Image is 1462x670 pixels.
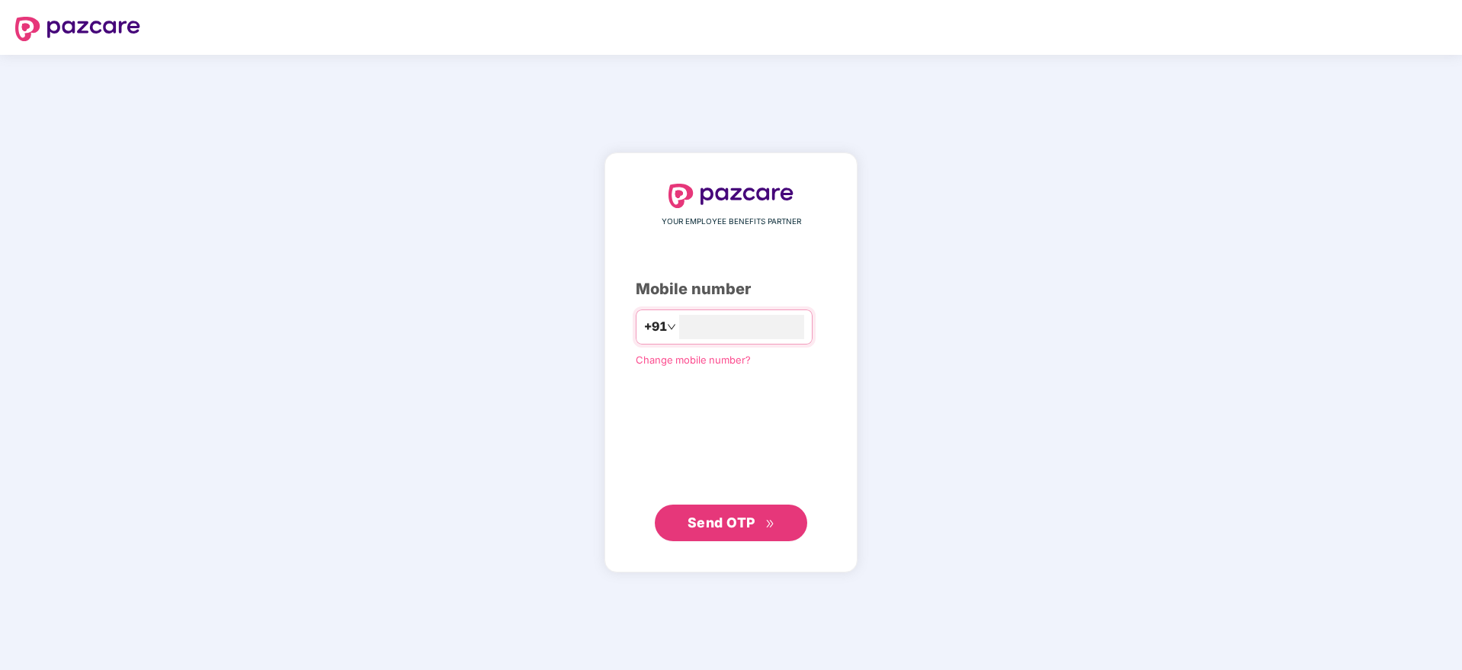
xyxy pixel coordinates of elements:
[667,322,676,332] span: down
[15,17,140,41] img: logo
[644,317,667,336] span: +91
[668,184,794,208] img: logo
[636,277,826,301] div: Mobile number
[765,519,775,529] span: double-right
[688,515,755,531] span: Send OTP
[662,216,801,228] span: YOUR EMPLOYEE BENEFITS PARTNER
[655,505,807,541] button: Send OTPdouble-right
[636,354,751,366] a: Change mobile number?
